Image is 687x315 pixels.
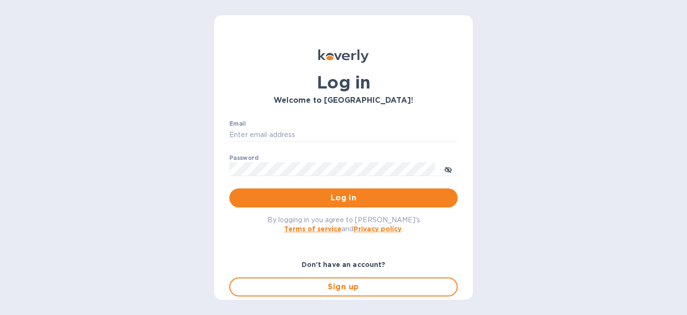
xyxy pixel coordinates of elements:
input: Enter email address [229,128,458,142]
h1: Log in [229,72,458,92]
label: Email [229,121,246,127]
b: Don't have an account? [302,261,386,268]
a: Terms of service [284,225,342,233]
a: Privacy policy [353,225,402,233]
span: Sign up [238,281,449,293]
span: Log in [237,192,450,204]
button: toggle password visibility [439,159,458,178]
label: Password [229,155,258,161]
h3: Welcome to [GEOGRAPHIC_DATA]! [229,96,458,105]
span: By logging in you agree to [PERSON_NAME]'s and . [267,216,420,233]
button: Sign up [229,277,458,296]
button: Log in [229,188,458,207]
img: Koverly [318,49,369,63]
